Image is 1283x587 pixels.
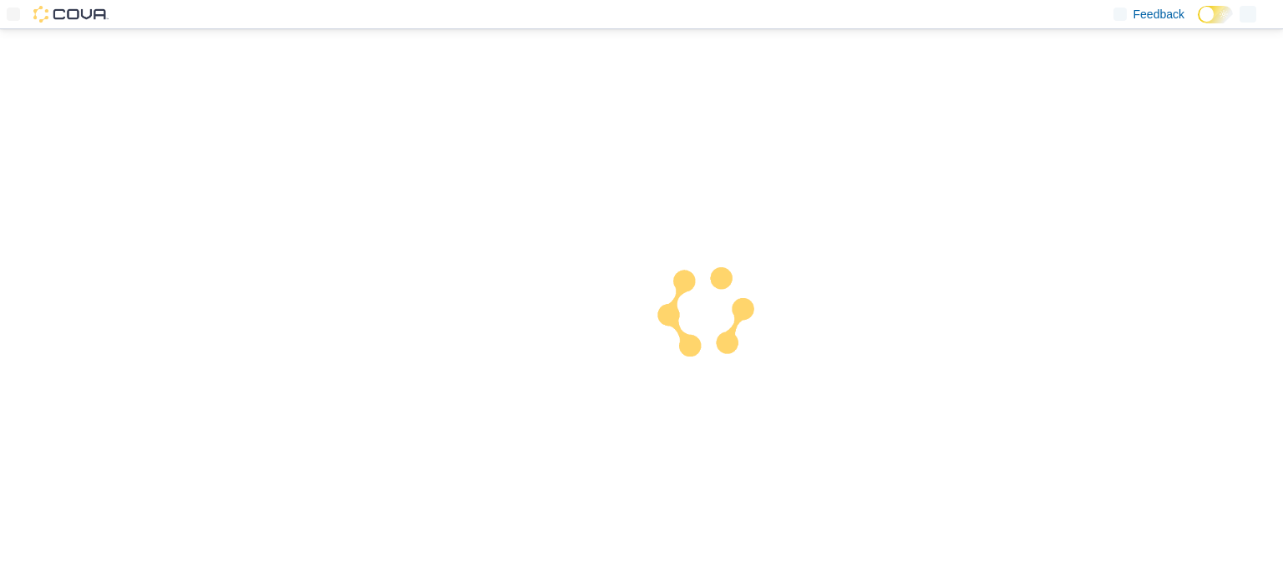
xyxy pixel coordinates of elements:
[1133,6,1184,23] span: Feedback
[33,6,109,23] img: Cova
[641,252,767,377] img: cova-loader
[1198,6,1233,23] input: Dark Mode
